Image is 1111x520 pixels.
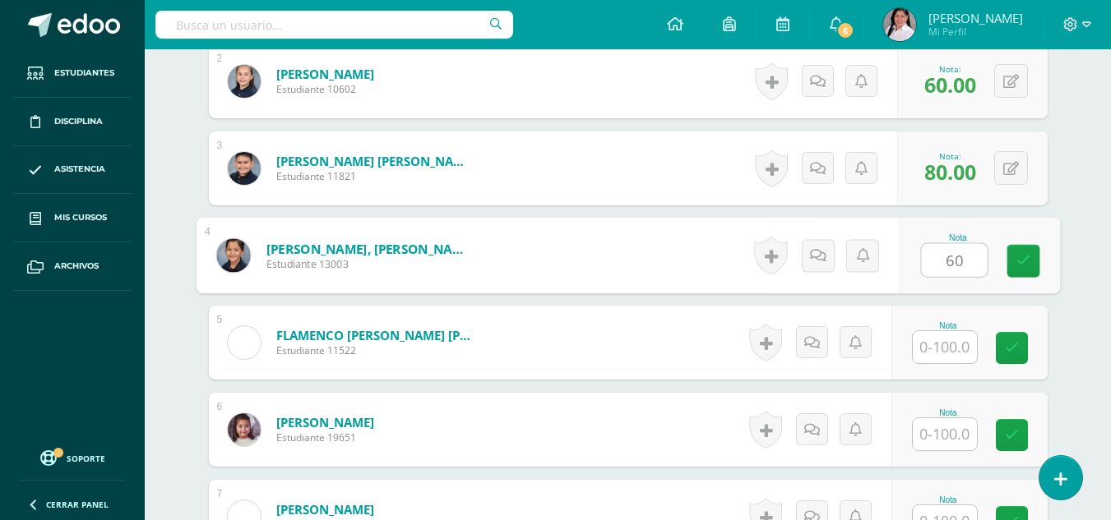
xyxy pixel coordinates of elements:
[924,71,976,99] span: 60.00
[276,327,474,343] a: FLAMENCO [PERSON_NAME] [PERSON_NAME]
[266,240,469,257] a: [PERSON_NAME], [PERSON_NAME]
[913,418,977,450] input: 0-100.0
[266,257,469,272] span: Estudiante 13003
[228,152,261,185] img: 4443836fbd9496cc7d57ba5ebc3ceb8b.png
[13,146,132,195] a: Asistencia
[54,260,99,273] span: Archivos
[928,25,1023,39] span: Mi Perfil
[228,413,261,446] img: ec76347d1e282cfdefb60ea6ee320b77.png
[228,65,261,98] img: d6ac8b682e63e97138c40200127a65bf.png
[13,49,132,98] a: Estudiantes
[216,238,250,272] img: f670f8b0b8ec306d1d39f0d6bcbb028a.png
[276,66,374,82] a: [PERSON_NAME]
[276,501,374,518] a: [PERSON_NAME]
[928,10,1023,26] span: [PERSON_NAME]
[924,158,976,186] span: 80.00
[54,163,105,176] span: Asistencia
[276,82,374,96] span: Estudiante 10602
[54,211,107,224] span: Mis cursos
[276,430,374,444] span: Estudiante 19651
[276,169,474,183] span: Estudiante 11821
[913,331,977,363] input: 0-100.0
[13,194,132,242] a: Mis cursos
[54,115,103,128] span: Disciplina
[13,98,132,146] a: Disciplina
[836,21,854,39] span: 6
[912,408,984,417] div: Nota
[276,414,374,430] a: [PERSON_NAME]
[54,67,114,80] span: Estudiantes
[276,343,474,357] span: Estudiante 11522
[20,446,125,468] a: Soporte
[912,495,984,504] div: Nota
[155,11,513,39] input: Busca un usuario...
[924,63,976,75] div: Nota:
[67,453,105,464] span: Soporte
[920,233,995,242] div: Nota
[13,242,132,291] a: Archivos
[921,244,987,277] input: 0-100.0
[883,8,916,41] img: 8913a5ad6e113651d596bf9bf807ce8d.png
[228,326,261,359] img: 505f00a0dde3cf3f603d2076b78d199a.png
[276,153,474,169] a: [PERSON_NAME] [PERSON_NAME]
[46,499,109,510] span: Cerrar panel
[912,321,984,330] div: Nota
[924,150,976,162] div: Nota:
